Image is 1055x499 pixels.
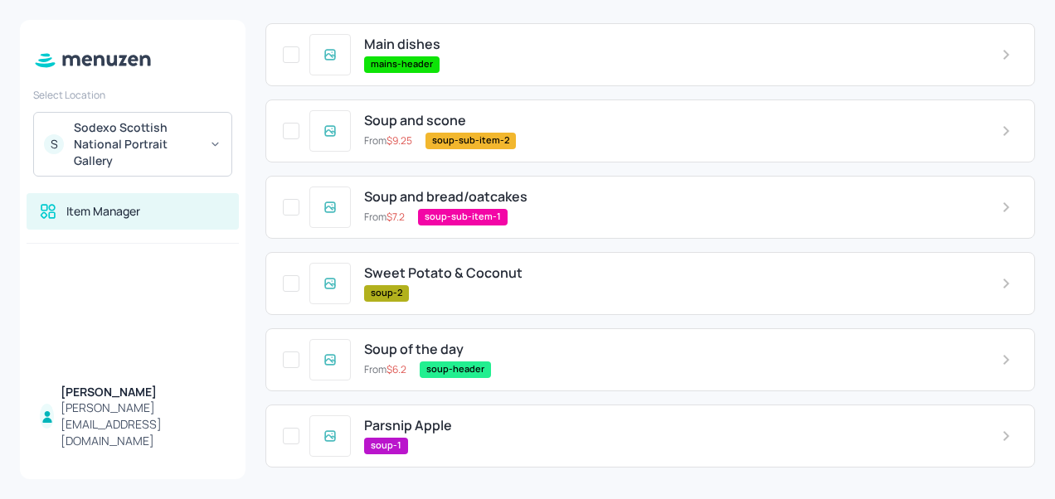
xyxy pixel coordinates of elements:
span: $ 6.2 [387,362,406,376]
div: [PERSON_NAME] [61,384,226,400]
p: From [364,210,405,225]
p: From [364,133,412,148]
div: Item Manager [66,203,140,220]
span: Soup and bread/oatcakes [364,189,527,205]
span: soup-1 [364,438,408,453]
span: Parsnip Apple [364,418,452,434]
span: $ 7.2 [387,210,405,224]
span: soup-sub-item-2 [425,133,516,148]
span: soup-header [420,362,491,376]
div: [PERSON_NAME][EMAIL_ADDRESS][DOMAIN_NAME] [61,400,226,449]
span: Soup of the day [364,342,464,357]
div: Select Location [33,88,232,102]
span: Main dishes [364,36,440,52]
p: From [364,362,406,377]
span: soup-2 [364,286,409,300]
span: Sweet Potato & Coconut [364,265,523,281]
span: Soup and scone [364,113,466,128]
span: $ 9.25 [387,133,412,148]
div: S [44,134,64,154]
div: Sodexo Scottish National Portrait Gallery [74,119,199,169]
span: mains-header [364,57,440,71]
span: soup-sub-item-1 [418,210,508,224]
